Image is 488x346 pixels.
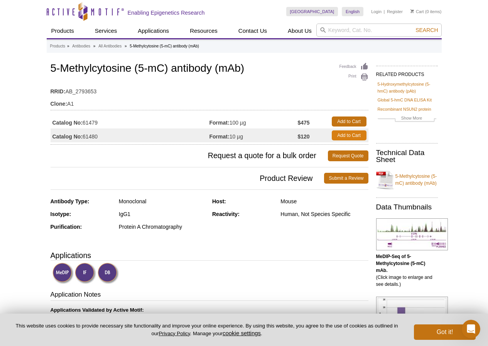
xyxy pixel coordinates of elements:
img: 5-Methylcytosine (5-mC) antibody (mAb) tested by MeDIP-Seq analysis. [376,218,448,250]
li: 5-Methylcytosine (5-mC) antibody (mAb) [130,44,199,48]
div: Mouse [280,198,368,205]
a: Recombinant NSUN2 protein [378,106,431,113]
a: Products [50,43,65,50]
h2: Enabling Epigenetics Research [128,9,205,16]
a: Print [339,73,368,81]
strong: Antibody Type: [51,198,89,204]
a: Cart [410,9,424,14]
td: 61480 [51,128,209,142]
strong: $120 [297,133,309,140]
a: Global 5-hmC DNA ELISA Kit [378,96,432,103]
a: About Us [283,24,316,38]
strong: Purification: [51,224,82,230]
b: Applications Validated by Active Motif: [51,307,144,313]
img: Your Cart [410,9,414,13]
a: Add to Cart [332,116,366,127]
a: Resources [185,24,222,38]
img: 5-Methylcytosine (5-mC) antibody (mAb) tested by MeDIP analysis. [376,297,448,344]
h2: Data Thumbnails [376,204,438,211]
button: cookie settings [223,330,261,336]
a: 5-Hydroxymethylcytosine (5-hmC) antibody (pAb) [378,81,436,95]
strong: Catalog No: [52,119,83,126]
a: Contact Us [234,24,272,38]
a: Register [387,9,403,14]
iframe: Intercom live chat [462,320,480,338]
a: Submit a Review [324,173,368,184]
li: (0 items) [410,7,442,16]
li: » [125,44,127,48]
h2: RELATED PRODUCTS [376,66,438,79]
a: Privacy Policy [159,331,190,336]
img: Dot Blot Validated [98,263,119,284]
li: » [93,44,96,48]
a: Applications [133,24,174,38]
span: Product Review [51,173,324,184]
a: Login [371,9,382,14]
a: Show More [378,115,436,123]
h3: Application Notes [51,290,368,301]
h1: 5-Methylcytosine (5-mC) antibody (mAb) [51,62,368,76]
img: Methyl-DNA Immunoprecipitation Validated [52,263,74,284]
a: Antibodies [72,43,90,50]
td: 100 µg [209,115,298,128]
span: Request a quote for a bulk order [51,150,328,161]
a: Services [90,24,122,38]
div: Human, Not Species Specific [280,211,368,218]
strong: Isotype: [51,211,71,217]
img: Immunofluorescence Validated [75,263,96,284]
p: This website uses cookies to provide necessary site functionality and improve your online experie... [12,322,401,337]
h3: Applications [51,250,368,261]
a: Feedback [339,62,368,71]
strong: Host: [212,198,226,204]
li: | [384,7,385,16]
a: 5-Methylcytosine (5-mC) antibody (mAb) [376,168,438,191]
p: (Click image to enlarge and see details.) [376,253,438,288]
div: IgG1 [119,211,206,218]
button: Got it! [414,324,476,340]
button: Search [413,27,440,34]
a: English [342,7,363,16]
input: Keyword, Cat. No. [316,24,442,37]
li: » [67,44,69,48]
strong: Clone: [51,100,68,107]
a: Request Quote [328,150,368,161]
b: MeDIP-Seq of 5-Methylcytosine (5-mC) mAb. [376,254,426,273]
span: Search [415,27,438,33]
a: [GEOGRAPHIC_DATA] [286,7,338,16]
td: 10 µg [209,128,298,142]
strong: Reactivity: [212,211,240,217]
strong: Catalog No: [52,133,83,140]
strong: Format: [209,119,230,126]
h2: Technical Data Sheet [376,149,438,163]
td: 61479 [51,115,209,128]
a: All Antibodies [98,43,122,50]
td: A1 [51,96,368,108]
div: Protein A Chromatography [119,223,206,230]
a: Add to Cart [332,130,366,140]
strong: RRID: [51,88,66,95]
a: Products [47,24,79,38]
div: Monoclonal [119,198,206,205]
td: AB_2793653 [51,83,368,96]
strong: Format: [209,133,230,140]
strong: $475 [297,119,309,126]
